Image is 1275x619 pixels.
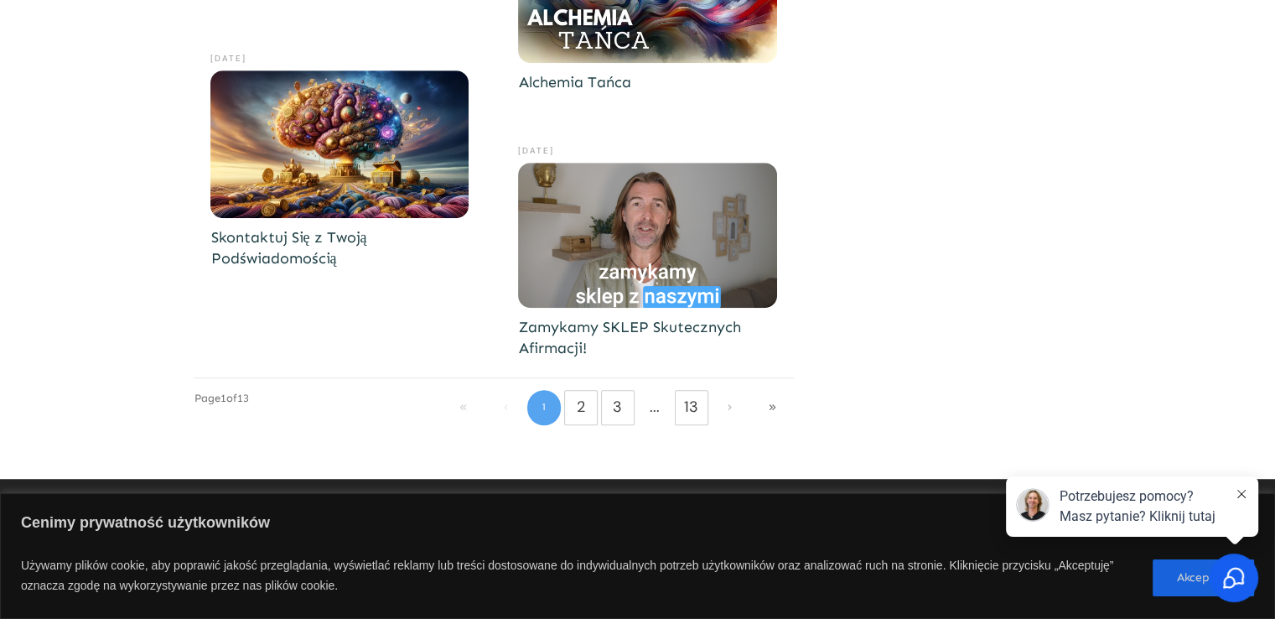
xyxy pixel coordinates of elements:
p: 1 [527,390,561,425]
p: Page of [194,385,249,429]
p: Cenimy prywatność użytkowników [21,508,1254,541]
a: 3 [602,393,634,420]
span: 1 [220,392,226,404]
a: Alchemia Tańca [519,73,631,91]
span: [DATE] [518,145,554,156]
p: ... [638,390,671,425]
p: Używamy plików cookie, aby poprawić jakość przeglądania, wyświetlać reklamy lub treści dostosowan... [21,551,1140,605]
span: 13 [237,392,249,404]
a: Zamykamy SKLEP Skutecznych Afirmacji! [519,318,741,357]
a: Zamykamy SKLEP Skutecznych Afirmacji! [518,163,777,308]
a: Skontaktuj Się z Twoją Podświadomością [211,228,367,268]
span: [DATE] [210,53,246,64]
a: 13 [676,393,707,420]
a: 2 [565,393,597,420]
a: Skontaktuj Się z Twoją Podświadomością [210,70,469,218]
